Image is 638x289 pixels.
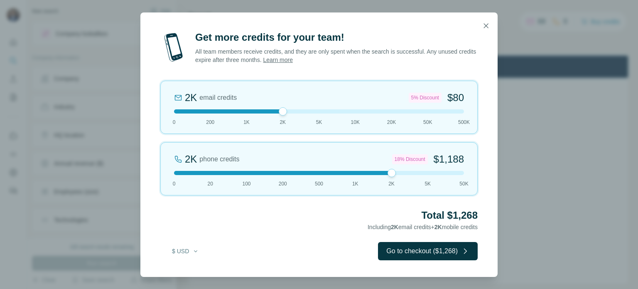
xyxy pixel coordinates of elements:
span: 50K [459,180,468,188]
span: 2K [388,180,395,188]
span: 2K [434,224,442,230]
span: 5K [425,180,431,188]
span: 200 [279,180,287,188]
button: $ USD [166,244,205,259]
div: 2K [185,91,197,104]
span: 1K [352,180,358,188]
span: $80 [447,91,464,104]
span: 2K [391,224,398,230]
img: mobile-phone [160,31,187,64]
span: 20K [387,119,396,126]
span: 2K [280,119,286,126]
button: Go to checkout ($1,268) [378,242,478,260]
div: 18% Discount [392,154,428,164]
div: 2K [185,153,197,166]
a: Learn more [263,57,293,63]
span: Including email credits + mobile credits [368,224,478,230]
span: email credits [199,93,237,103]
p: All team members receive credits, and they are only spent when the search is successful. Any unus... [195,47,478,64]
span: phone credits [199,154,239,164]
h2: Total $1,268 [160,209,478,222]
div: Watch our October Product update [162,2,276,20]
span: 50K [423,119,432,126]
span: 100 [242,180,250,188]
span: 0 [173,119,176,126]
span: 20 [208,180,213,188]
span: 10K [351,119,360,126]
span: 500K [458,119,470,126]
div: 5% Discount [409,93,442,103]
span: 1K [243,119,250,126]
span: 200 [206,119,214,126]
span: 0 [173,180,176,188]
span: 5K [316,119,322,126]
span: $1,188 [434,153,464,166]
span: 500 [315,180,323,188]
